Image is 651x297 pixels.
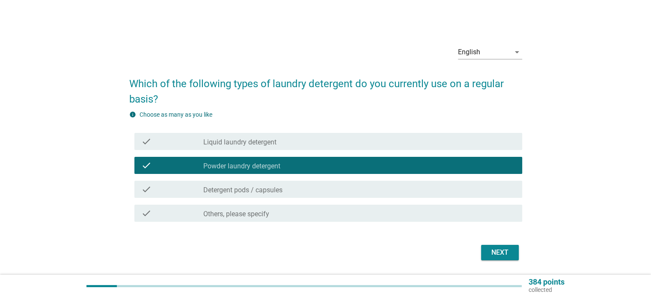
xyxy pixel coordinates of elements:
label: Others, please specify [203,210,269,218]
p: collected [529,286,565,294]
i: check [141,208,152,218]
p: 384 points [529,278,565,286]
i: arrow_drop_down [512,47,522,57]
label: Detergent pods / capsules [203,186,282,194]
h2: Which of the following types of laundry detergent do you currently use on a regular basis? [129,68,522,107]
label: Choose as many as you like [140,111,212,118]
label: Liquid laundry detergent [203,138,276,147]
button: Next [481,245,519,260]
div: Next [488,247,512,258]
i: check [141,136,152,147]
div: English [458,48,480,56]
i: info [129,111,136,118]
i: check [141,160,152,171]
i: check [141,184,152,194]
label: Powder laundry detergent [203,162,280,171]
